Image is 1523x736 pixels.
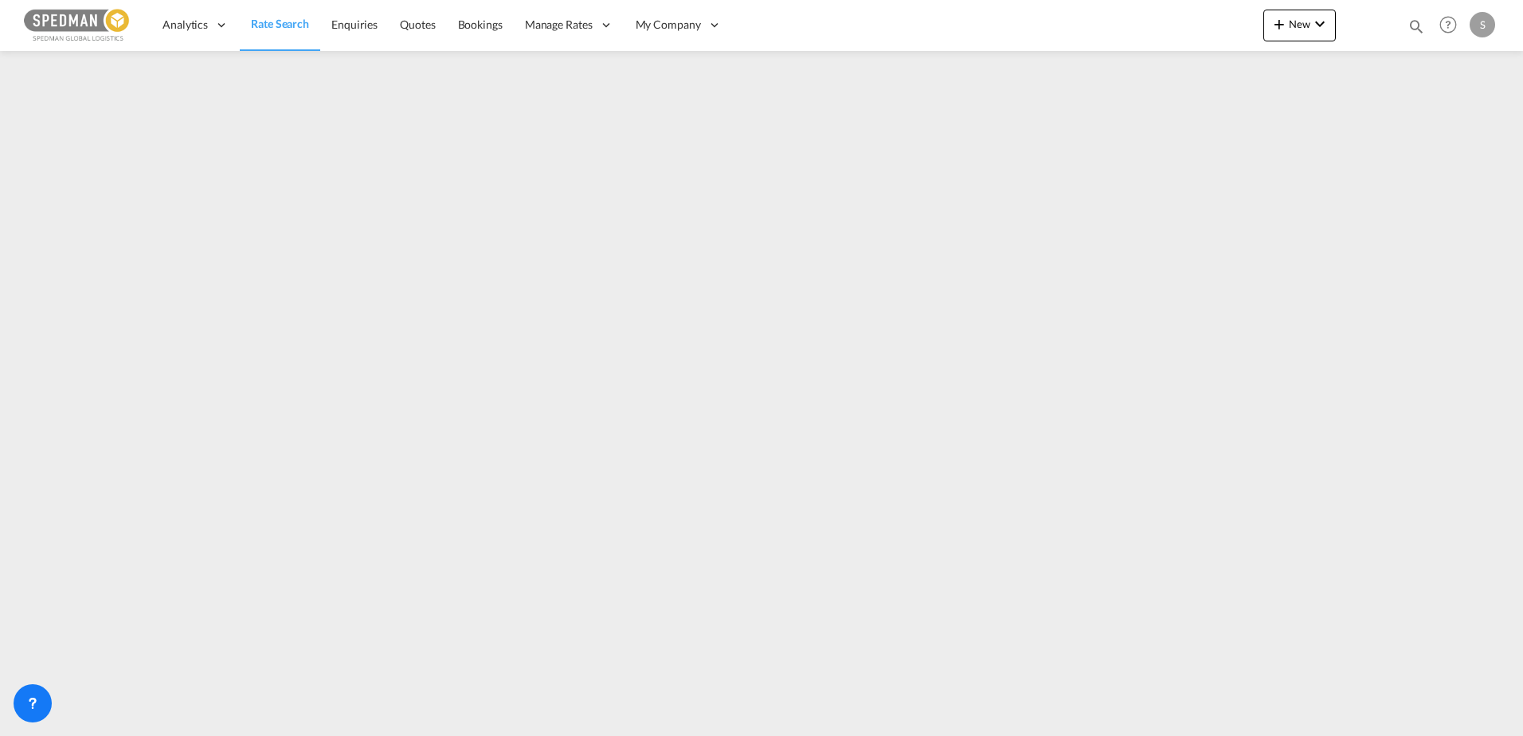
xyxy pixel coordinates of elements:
[1270,14,1289,33] md-icon: icon-plus 400-fg
[1310,14,1329,33] md-icon: icon-chevron-down
[251,17,309,30] span: Rate Search
[1435,11,1462,38] span: Help
[400,18,435,31] span: Quotes
[1470,12,1495,37] div: S
[458,18,503,31] span: Bookings
[525,17,593,33] span: Manage Rates
[331,18,378,31] span: Enquiries
[1435,11,1470,40] div: Help
[1408,18,1425,35] md-icon: icon-magnify
[162,17,208,33] span: Analytics
[1263,10,1336,41] button: icon-plus 400-fgNewicon-chevron-down
[1408,18,1425,41] div: icon-magnify
[636,17,701,33] span: My Company
[24,7,131,43] img: c12ca350ff1b11efb6b291369744d907.png
[1270,18,1329,30] span: New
